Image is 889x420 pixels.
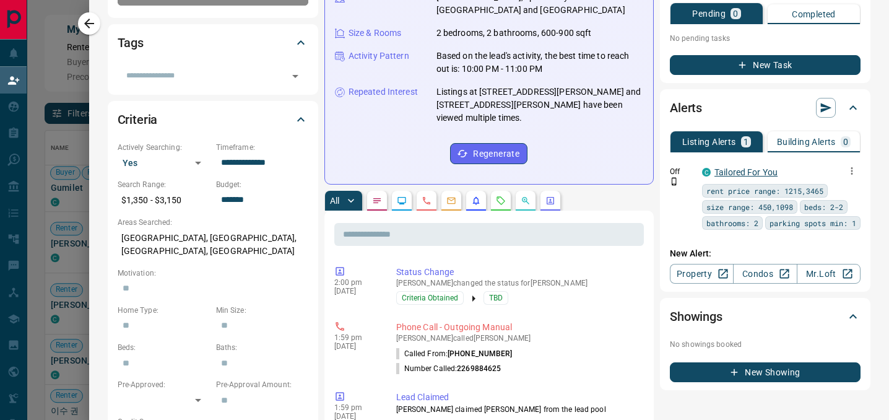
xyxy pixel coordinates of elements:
svg: Opportunities [521,196,531,206]
h2: Tags [118,33,144,53]
p: Baths: [216,342,308,353]
p: Listings at [STREET_ADDRESS][PERSON_NAME] and [STREET_ADDRESS][PERSON_NAME] have been viewed mult... [436,85,643,125]
p: Called From: [396,348,513,359]
svg: Push Notification Only [670,177,679,186]
button: Regenerate [450,143,527,164]
p: Status Change [396,266,639,279]
span: rent price range: 1215,3465 [706,185,823,197]
p: [PERSON_NAME] called [PERSON_NAME] [396,334,639,343]
p: Areas Searched: [118,217,308,228]
div: condos.ca [702,168,711,177]
svg: Lead Browsing Activity [397,196,407,206]
span: TBD [489,292,503,304]
h2: Alerts [670,98,702,118]
button: New Showing [670,362,861,382]
button: New Task [670,55,861,75]
p: Actively Searching: [118,142,210,153]
p: Budget: [216,179,308,190]
svg: Calls [422,196,431,206]
p: 1:59 pm [334,333,378,342]
p: 0 [843,138,848,146]
h2: Showings [670,307,722,326]
p: Pre-Approved: [118,379,210,390]
a: Condos [733,264,797,284]
svg: Listing Alerts [471,196,481,206]
a: Property [670,264,734,284]
p: Listing Alerts [682,138,736,146]
p: Size & Rooms [349,27,402,40]
p: New Alert: [670,247,861,260]
svg: Notes [372,196,382,206]
p: 2 bedrooms, 2 bathrooms, 600-900 sqft [436,27,592,40]
p: Home Type: [118,305,210,316]
span: bathrooms: 2 [706,217,758,229]
span: Criteria Obtained [402,292,458,304]
p: All [330,196,340,205]
div: Tags [118,28,308,58]
span: 2269884625 [457,364,501,373]
div: Criteria [118,105,308,134]
svg: Emails [446,196,456,206]
p: [GEOGRAPHIC_DATA], [GEOGRAPHIC_DATA], [GEOGRAPHIC_DATA], [GEOGRAPHIC_DATA] [118,228,308,261]
span: [PHONE_NUMBER] [448,349,513,358]
p: Beds: [118,342,210,353]
button: Open [287,68,304,85]
p: Motivation: [118,268,308,279]
p: Off [670,166,695,177]
p: $1,350 - $3,150 [118,190,210,211]
p: [DATE] [334,287,378,295]
p: Lead Claimed [396,391,639,404]
p: 2:00 pm [334,278,378,287]
span: beds: 2-2 [804,201,843,213]
p: Phone Call - Outgoing Manual [396,321,639,334]
p: [PERSON_NAME] changed the status for [PERSON_NAME] [396,279,639,287]
p: 1:59 pm [334,403,378,412]
div: Alerts [670,93,861,123]
span: size range: 450,1098 [706,201,793,213]
p: Pending [692,9,726,18]
span: parking spots min: 1 [770,217,856,229]
div: Showings [670,302,861,331]
p: Based on the lead's activity, the best time to reach out is: 10:00 PM - 11:00 PM [436,50,643,76]
div: Yes [118,153,210,173]
h2: Criteria [118,110,158,129]
a: Tailored For You [714,167,778,177]
p: No showings booked [670,339,861,350]
p: 0 [733,9,738,18]
p: Min Size: [216,305,308,316]
p: [DATE] [334,342,378,351]
p: 1 [744,138,748,146]
p: Building Alerts [777,138,836,146]
a: Mr.Loft [797,264,861,284]
p: Completed [792,10,836,19]
p: Number Called: [396,363,501,374]
svg: Requests [496,196,506,206]
p: Pre-Approval Amount: [216,379,308,390]
p: Search Range: [118,179,210,190]
p: Activity Pattern [349,50,409,63]
svg: Agent Actions [545,196,555,206]
p: No pending tasks [670,29,861,48]
p: [PERSON_NAME] claimed [PERSON_NAME] from the lead pool [396,404,639,415]
p: Timeframe: [216,142,308,153]
p: Repeated Interest [349,85,418,98]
